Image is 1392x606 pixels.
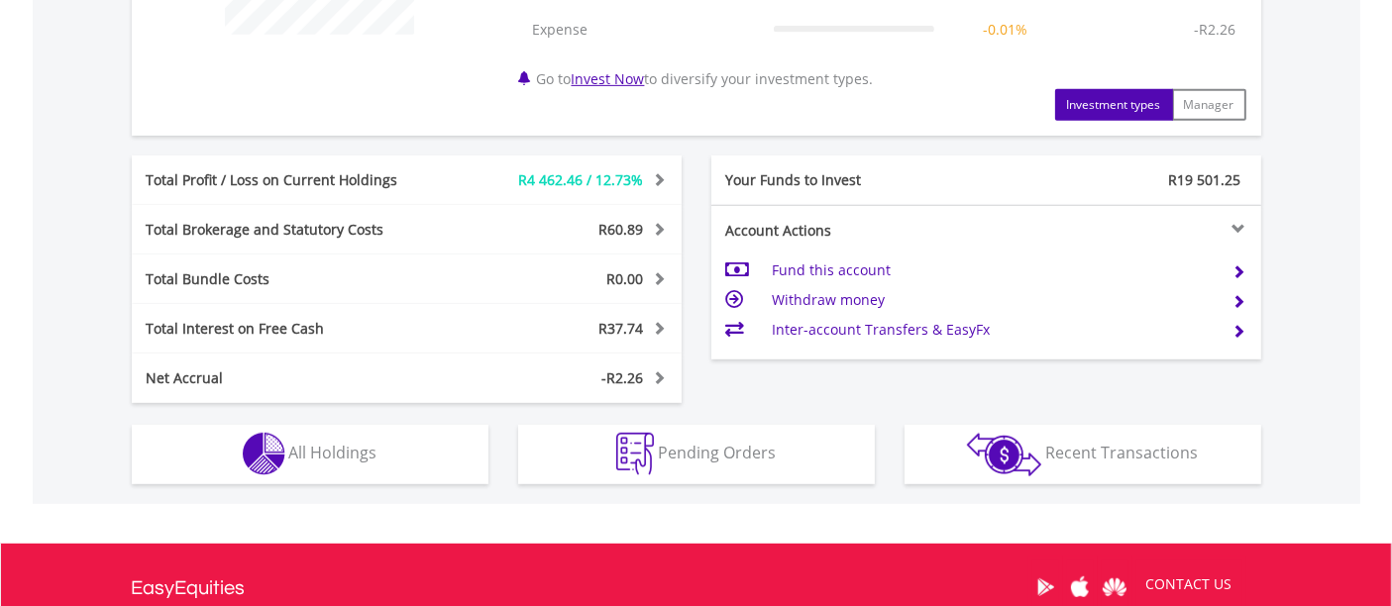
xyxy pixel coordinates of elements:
div: Total Interest on Free Cash [132,319,453,339]
td: Fund this account [772,255,1217,285]
div: Net Accrual [132,368,453,388]
img: pending_instructions-wht.png [616,433,654,475]
td: -0.01% [944,10,1065,50]
button: Investment types [1055,89,1173,121]
div: Your Funds to Invest [711,170,987,190]
span: -R2.26 [602,368,644,387]
a: Invest Now [572,69,645,88]
td: Withdraw money [772,285,1217,315]
td: -R2.26 [1185,10,1246,50]
span: R60.89 [599,220,644,239]
span: R4 462.46 / 12.73% [519,170,644,189]
td: Expense [523,10,764,50]
span: R19 501.25 [1169,170,1241,189]
button: Manager [1172,89,1246,121]
div: Account Actions [711,221,987,241]
img: holdings-wht.png [243,433,285,475]
div: Total Brokerage and Statutory Costs [132,220,453,240]
button: Pending Orders [518,425,875,484]
img: transactions-zar-wht.png [967,433,1041,476]
button: Recent Transactions [905,425,1261,484]
button: All Holdings [132,425,488,484]
span: Pending Orders [658,442,776,463]
span: R0.00 [607,269,644,288]
div: Total Bundle Costs [132,269,453,289]
span: R37.74 [599,319,644,338]
td: Inter-account Transfers & EasyFx [772,315,1217,345]
span: Recent Transactions [1045,442,1198,463]
span: All Holdings [289,442,377,463]
div: Total Profit / Loss on Current Holdings [132,170,453,190]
